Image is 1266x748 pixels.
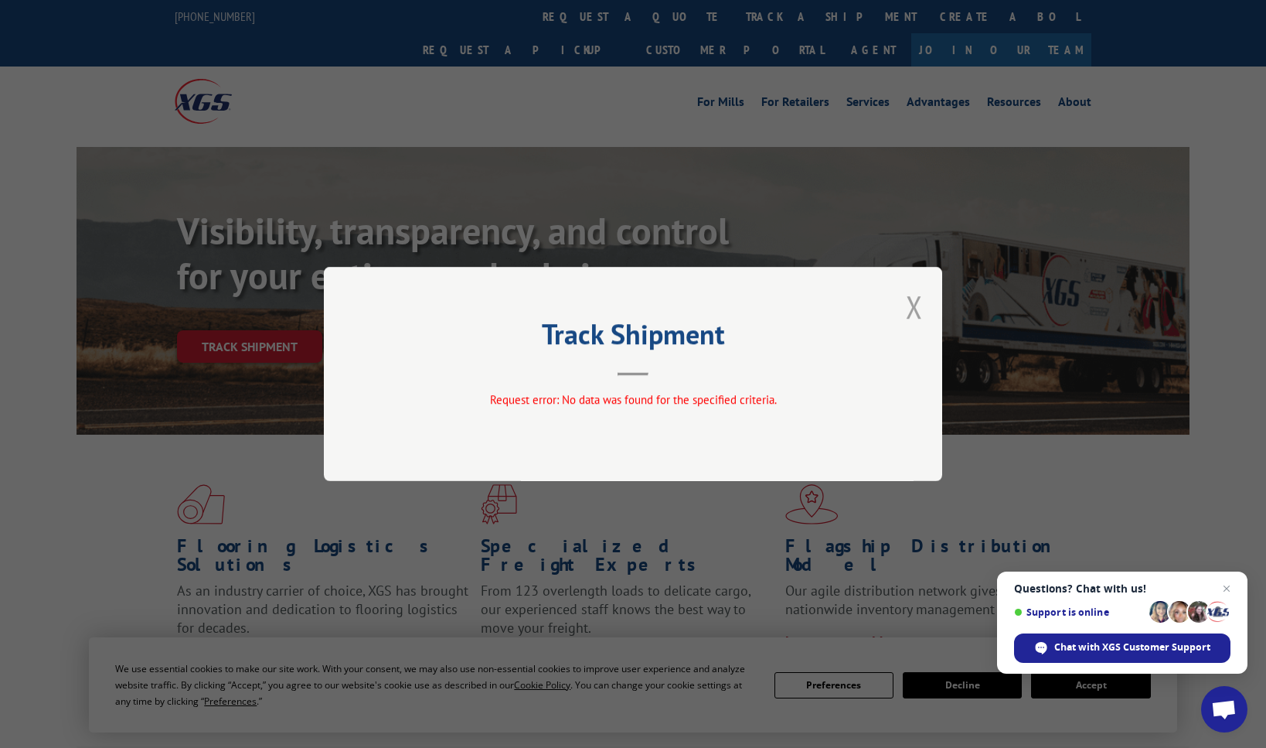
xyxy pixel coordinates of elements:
span: Questions? Chat with us! [1014,582,1230,595]
h2: Track Shipment [401,323,865,353]
a: Open chat [1201,686,1247,733]
span: Chat with XGS Customer Support [1014,634,1230,663]
span: Request error: No data was found for the specified criteria. [490,392,777,407]
span: Chat with XGS Customer Support [1054,640,1210,654]
span: Support is online [1014,606,1144,618]
button: Close modal [906,286,923,327]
